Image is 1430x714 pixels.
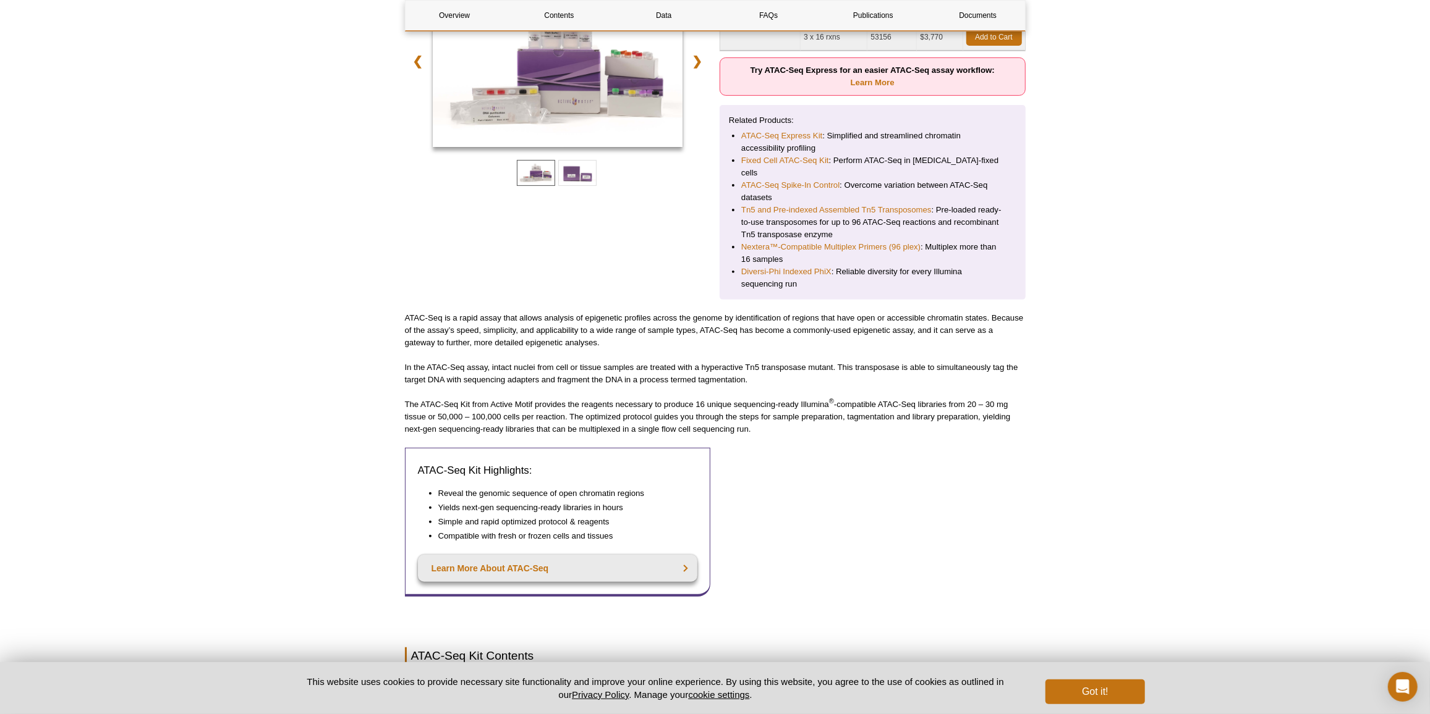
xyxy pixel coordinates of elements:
[615,1,713,30] a: Data
[801,24,867,51] td: 3 x 16 rxns
[741,266,1004,290] li: : Reliable diversity for every Illumina sequencing run
[405,47,432,75] a: ❮
[741,266,832,278] a: Diversi-Phi Indexed PhiX
[405,361,1026,386] p: In the ATAC-Seq assay, intact nuclei from cell or tissue samples are treated with a hyperactive T...
[741,241,1004,266] li: : Multiplex more than 16 samples
[688,689,749,700] button: cookie settings
[741,179,1004,204] li: : Overcome variation between ATAC-Seq datasets
[741,130,1004,154] li: : Simplified and streamlined chromatin accessibility profiling
[741,204,932,216] a: Tn5 and Pre-indexed Assembled Tn5 Transposomes
[438,530,686,542] li: Compatible with fresh or frozen cells and tissues
[741,179,840,191] a: ATAC-Seq Spike-In Control
[720,448,1026,619] iframe: Intro to ATAC-Seq: Method overview and comparison to ChIP-Seq
[719,1,817,30] a: FAQs
[1045,679,1144,704] button: Got it!
[572,689,629,700] a: Privacy Policy
[418,555,698,582] a: Learn More About ATAC-Seq
[684,47,710,75] a: ❯
[867,24,917,51] td: 53156
[1388,672,1418,702] div: Open Intercom Messenger
[917,24,963,51] td: $3,770
[405,647,1026,664] h2: ATAC-Seq Kit Contents
[510,1,608,30] a: Contents
[741,204,1004,241] li: : Pre-loaded ready-to-use transposomes for up to 96 ATAC-Seq reactions and recombinant Tn5 transp...
[851,78,895,87] a: Learn More
[729,114,1016,127] p: Related Products:
[929,1,1027,30] a: Documents
[741,130,822,142] a: ATAC-Seq Express Kit
[438,516,686,528] li: Simple and rapid optimized protocol & reagents
[829,398,834,405] sup: ®
[741,241,921,253] a: Nextera™-Compatible Multiplex Primers (96 plex)
[438,487,686,500] li: Reveal the genomic sequence of open chromatin regions
[286,675,1026,701] p: This website uses cookies to provide necessary site functionality and improve your online experie...
[438,502,686,514] li: Yields next-gen sequencing-ready libraries in hours
[741,154,1004,179] li: : Perform ATAC-Seq in [MEDICAL_DATA]-fixed cells
[751,65,995,87] strong: Try ATAC-Seq Express for an easier ATAC-Seq assay workflow:
[405,398,1026,435] p: The ATAC-Seq Kit from Active Motif provides the reagents necessary to produce 16 unique sequencin...
[418,463,698,478] h3: ATAC-Seq Kit Highlights:
[405,312,1026,349] p: ATAC-Seq is a rapid assay that allows analysis of epigenetic profiles across the genome by identi...
[406,1,504,30] a: Overview
[966,28,1022,46] a: Add to Cart
[741,154,829,167] a: Fixed Cell ATAC-Seq Kit
[824,1,922,30] a: Publications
